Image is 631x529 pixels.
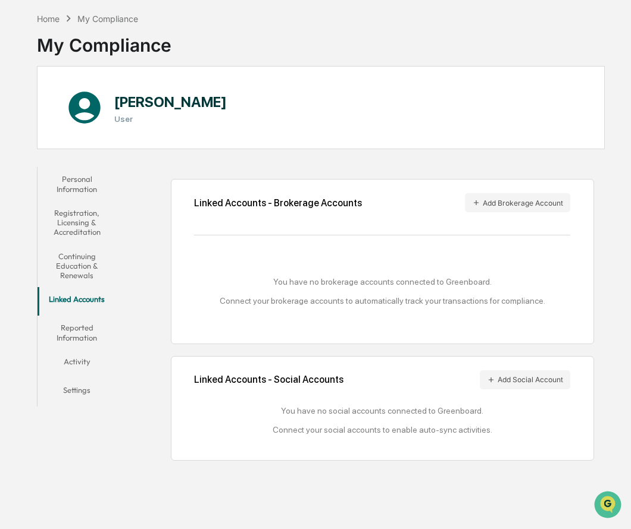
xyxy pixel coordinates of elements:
div: Home [37,14,60,24]
button: Registration, Licensing & Accreditation [38,201,117,244]
div: You have no social accounts connected to Greenboard. Connect your social accounts to enable auto-... [194,406,570,434]
div: Start new chat [40,91,195,103]
span: Attestations [98,150,148,162]
div: 🗄️ [86,151,96,160]
p: How can we help? [12,25,217,44]
a: Powered byPylon [84,201,144,210]
button: Settings [38,378,117,407]
button: Add Social Account [480,370,570,389]
button: Start new chat [202,95,217,109]
div: You have no brokerage accounts connected to Greenboard. Connect your brokerage accounts to automa... [194,277,570,306]
iframe: Open customer support [593,490,625,522]
div: My Compliance [77,14,138,24]
a: 🗄️Attestations [82,145,152,166]
button: Activity [38,349,117,378]
div: 🖐️ [12,151,21,160]
h3: User [114,114,227,124]
button: Continuing Education & Renewals [38,244,117,288]
div: We're available if you need us! [40,103,151,112]
button: Linked Accounts [38,287,117,316]
div: secondary tabs example [38,167,117,407]
button: Add Brokerage Account [465,193,570,212]
div: Linked Accounts - Brokerage Accounts [194,197,362,209]
div: Linked Accounts - Social Accounts [194,370,570,389]
div: My Compliance [37,25,171,56]
a: 🔎Data Lookup [7,168,80,189]
a: 🖐️Preclearance [7,145,82,166]
button: Reported Information [38,316,117,349]
span: Data Lookup [24,172,75,184]
span: Preclearance [24,150,77,162]
button: Personal Information [38,167,117,201]
div: 🔎 [12,174,21,183]
h1: [PERSON_NAME] [114,93,227,111]
img: 1746055101610-c473b297-6a78-478c-a979-82029cc54cd1 [12,91,33,112]
span: Pylon [118,201,144,210]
